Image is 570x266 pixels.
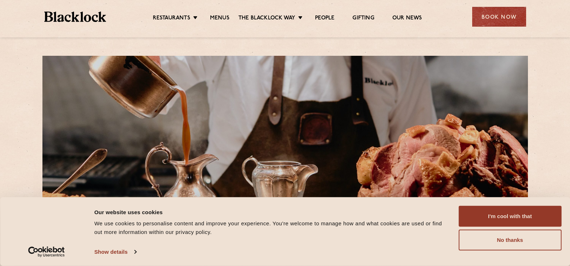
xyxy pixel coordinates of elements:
[352,15,374,23] a: Gifting
[315,15,334,23] a: People
[459,206,561,227] button: I'm cool with that
[472,7,526,27] div: Book Now
[44,12,106,22] img: BL_Textured_Logo-footer-cropped.svg
[153,15,190,23] a: Restaurants
[459,230,561,251] button: No thanks
[210,15,229,23] a: Menus
[94,247,136,257] a: Show details
[238,15,295,23] a: The Blacklock Way
[94,219,442,236] div: We use cookies to personalise content and improve your experience. You're welcome to manage how a...
[392,15,422,23] a: Our News
[15,247,78,257] a: Usercentrics Cookiebot - opens in a new window
[94,208,442,216] div: Our website uses cookies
